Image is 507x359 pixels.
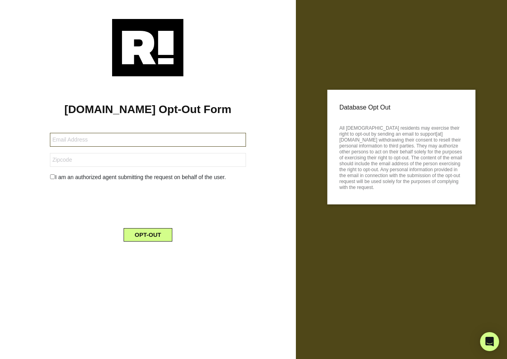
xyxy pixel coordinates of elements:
button: OPT-OUT [124,228,172,242]
div: I am an authorized agent submitting the request on behalf of the user. [44,173,252,181]
input: Email Address [50,133,246,147]
p: Database Opt Out [339,102,463,113]
p: All [DEMOGRAPHIC_DATA] residents may exercise their right to opt-out by sending an email to suppo... [339,123,463,191]
div: Open Intercom Messenger [480,332,499,351]
img: Retention.com [112,19,183,76]
h1: [DOMAIN_NAME] Opt-Out Form [12,103,284,116]
iframe: reCAPTCHA [88,188,208,219]
input: Zipcode [50,153,246,167]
